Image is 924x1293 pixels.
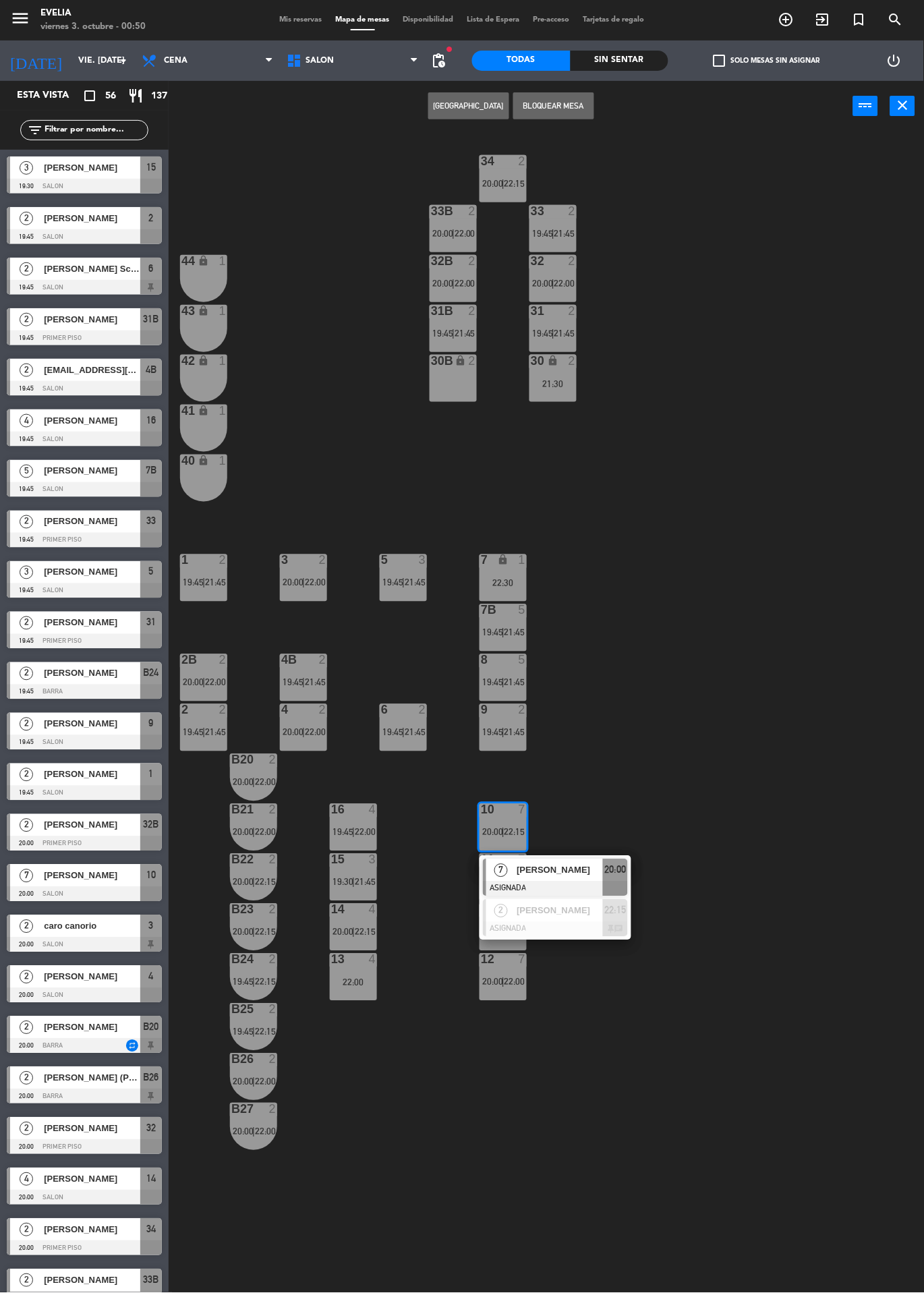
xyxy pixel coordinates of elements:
div: 2B [181,654,182,666]
i: crop_square [82,88,98,104]
div: 2 [269,1103,277,1116]
span: 22:15 [355,927,376,938]
i: search [888,11,904,28]
span: 2 [20,819,33,832]
span: 20:00 [605,862,627,878]
span: | [252,1126,255,1137]
div: 2 [269,904,277,916]
div: 2 [219,704,227,716]
div: 7 [519,854,527,866]
span: 21:45 [405,727,426,738]
div: 1 [219,455,227,467]
span: | [452,328,455,339]
span: 4 [149,969,154,985]
div: 22:00 [330,978,377,987]
span: | [352,927,355,938]
div: 5 [381,554,382,567]
span: 137 [151,88,167,104]
span: 20:00 [233,877,254,888]
button: close [890,96,915,116]
span: | [252,827,255,838]
div: 2 [319,654,327,666]
div: 1 [219,355,227,367]
span: [PERSON_NAME] [44,464,140,478]
span: [PERSON_NAME] [44,1172,140,1186]
div: 3 [281,554,282,567]
i: add_circle_outline [778,11,795,28]
span: | [402,577,405,588]
span: 4B [146,362,156,378]
div: B24 [231,954,232,966]
span: 21:45 [355,877,376,888]
span: | [452,228,455,239]
span: [PERSON_NAME] [44,1223,140,1237]
div: 2 [219,554,227,567]
span: 19:45 [333,827,353,838]
span: 22:15 [255,1027,276,1037]
span: 20:00 [333,927,353,938]
span: 33B [144,1272,159,1288]
button: menu [10,8,30,33]
div: B21 [231,804,232,816]
span: 9 [149,716,154,732]
span: 21:45 [554,328,575,339]
span: [PERSON_NAME] Scorticati [PERSON_NAME] [44,262,140,276]
span: 2 [20,364,33,377]
div: 2 [569,355,577,367]
div: 2 [419,704,427,716]
div: 2 [469,355,477,367]
span: 19:45 [482,727,503,738]
span: 7B [146,463,156,479]
span: 2 [20,971,33,984]
div: 1 [219,255,227,267]
span: 2 [20,262,33,276]
span: | [552,328,554,339]
span: 2 [20,1122,33,1136]
div: 7B [481,604,482,616]
span: | [552,228,554,239]
div: B23 [231,904,232,916]
span: 32 [146,1120,156,1137]
span: 1 [149,766,154,782]
i: power_settings_new [886,53,902,69]
i: lock [198,405,210,416]
i: lock [198,305,210,316]
span: B26 [144,1070,159,1086]
span: Cena [164,56,187,65]
i: arrow_drop_down [115,53,132,69]
div: 2 [569,205,577,217]
span: 22:00 [305,727,326,738]
span: B24 [144,665,159,681]
div: 2 [569,255,577,267]
span: | [252,1076,255,1087]
span: [PERSON_NAME] [517,904,603,918]
span: [PERSON_NAME] [44,869,140,883]
span: [PERSON_NAME] [44,515,140,529]
span: 19:45 [183,577,204,588]
span: 19:45 [532,328,553,339]
span: | [252,777,255,788]
span: 5 [20,465,33,478]
div: 7 [519,804,527,816]
span: 2 [20,768,33,782]
div: 2 [319,704,327,716]
span: 2 [20,313,33,326]
i: lock [455,355,467,366]
span: Disponibilidad [397,16,461,24]
span: 4 [20,1173,33,1186]
span: 22:00 [504,977,525,987]
span: 20:00 [233,927,254,938]
span: 33 [146,513,156,529]
span: 21:45 [305,677,326,688]
button: [GEOGRAPHIC_DATA] [428,92,509,119]
div: 15 [331,854,332,866]
div: 14 [331,904,332,916]
span: 22:15 [504,827,525,838]
div: 42 [181,355,182,367]
i: turned_in_not [851,11,867,28]
span: 19:45 [233,1027,254,1037]
span: 22:00 [255,1126,276,1137]
span: 22:00 [205,677,226,688]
